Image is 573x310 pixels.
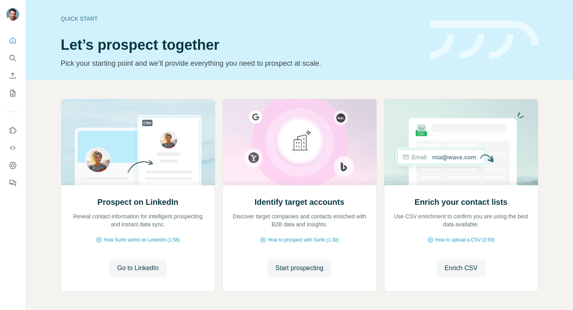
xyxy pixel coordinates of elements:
span: How to prospect with Surfe (1:30) [268,236,339,243]
button: Search [6,51,19,65]
button: Enrich CSV [437,259,485,277]
button: Use Surfe on LinkedIn [6,123,19,137]
button: My lists [6,86,19,100]
button: Start prospecting [267,259,331,277]
div: Quick start [61,15,420,23]
h2: Identify target accounts [255,196,345,208]
span: How to upload a CSV (2:59) [435,236,495,243]
button: Dashboard [6,158,19,173]
button: Quick start [6,33,19,48]
img: Avatar [6,8,19,21]
img: banner [430,21,538,59]
img: Prospect on LinkedIn [61,99,215,185]
span: How Surfe works on LinkedIn (1:58) [104,236,180,243]
p: Reveal contact information for intelligent prospecting and instant data sync. [69,212,207,228]
span: Go to LinkedIn [117,263,158,273]
button: Feedback [6,176,19,190]
button: Enrich CSV [6,69,19,83]
span: Start prospecting [275,263,324,273]
img: Enrich your contact lists [384,99,538,185]
h1: Let’s prospect together [61,37,420,53]
img: Identify target accounts [222,99,377,185]
p: Use CSV enrichment to confirm you are using the best data available. [392,212,530,228]
span: Enrich CSV [444,263,477,273]
h2: Prospect on LinkedIn [97,196,178,208]
button: Go to LinkedIn [109,259,166,277]
button: Use Surfe API [6,141,19,155]
h2: Enrich your contact lists [415,196,507,208]
p: Pick your starting point and we’ll provide everything you need to prospect at scale. [61,58,420,69]
p: Discover target companies and contacts enriched with B2B data and insights. [231,212,368,228]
